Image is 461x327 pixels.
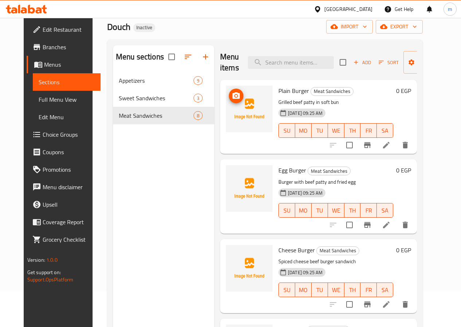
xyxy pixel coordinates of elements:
button: Sort [377,57,401,68]
button: SA [377,203,393,218]
button: delete [396,296,414,313]
button: WE [328,203,344,218]
p: Burger with beef patty and fried egg [278,178,393,187]
span: Upsell [43,200,95,209]
span: Select to update [342,137,357,153]
span: 1.0.0 [46,255,58,265]
span: Select all sections [164,49,179,65]
span: TH [347,285,358,295]
span: Edit Menu [39,113,95,121]
a: Support.OpsPlatform [27,275,74,284]
p: Spiced cheese beef burger sandwich [278,257,393,266]
div: items [194,76,203,85]
div: Appetizers9 [113,72,214,89]
span: [DATE] 09:25 AM [285,190,325,196]
a: Promotions [27,161,101,178]
h2: Menu sections [116,51,164,62]
button: TU [312,203,328,218]
span: WE [331,125,341,136]
span: Meat Sandwiches [308,167,350,175]
span: Menu disclaimer [43,183,95,191]
span: Select to update [342,217,357,233]
span: SU [282,285,292,295]
span: [DATE] 09:25 AM [285,269,325,276]
span: Egg Burger [278,165,306,176]
span: FR [363,285,374,295]
span: Select to update [342,297,357,312]
span: Inactive [133,24,155,31]
button: upload picture [229,89,243,103]
button: Branch-specific-item [359,216,376,234]
span: Coverage Report [43,218,95,226]
div: items [194,94,203,102]
span: export [382,22,417,31]
span: Appetizers [119,76,194,85]
div: Meat Sandwiches [310,87,353,96]
button: FR [360,123,377,138]
div: Meat Sandwiches [308,167,351,175]
button: FR [360,203,377,218]
button: WE [328,283,344,297]
a: Grocery Checklist [27,231,101,248]
a: Choice Groups [27,126,101,143]
span: 3 [194,95,202,102]
button: WE [328,123,344,138]
div: Inactive [133,23,155,32]
a: Branches [27,38,101,56]
a: Upsell [27,196,101,213]
span: [DATE] 09:25 AM [285,110,325,117]
button: Add section [197,48,214,66]
input: search [248,56,334,69]
span: Promotions [43,165,95,174]
h6: 0 EGP [396,86,411,96]
span: Menus [44,60,95,69]
a: Full Menu View [33,91,101,108]
span: Add item [351,57,374,68]
img: Plain Burger [226,86,273,132]
button: Add [351,57,374,68]
div: [GEOGRAPHIC_DATA] [324,5,372,13]
button: Branch-specific-item [359,136,376,154]
span: import [332,22,367,31]
div: Sweet Sandwiches [119,94,194,102]
button: MO [295,123,312,138]
span: SU [282,125,292,136]
h6: 0 EGP [396,245,411,255]
span: WE [331,205,341,216]
span: Meat Sandwiches [317,246,359,255]
div: Meat Sandwiches [119,111,194,120]
span: TH [347,125,358,136]
span: MO [298,285,309,295]
span: SU [282,205,292,216]
span: Select section [335,55,351,70]
button: SA [377,123,393,138]
span: TU [315,285,325,295]
button: Manage items [403,51,452,74]
span: Sort [379,58,399,67]
span: Coupons [43,148,95,156]
img: Egg Burger [226,165,273,212]
a: Edit Menu [33,108,101,126]
button: SA [377,283,393,297]
button: Branch-specific-item [359,296,376,313]
span: Get support on: [27,268,61,277]
span: SA [380,285,390,295]
span: Manage items [409,53,446,71]
a: Edit menu item [382,300,391,309]
button: SU [278,123,295,138]
span: Sort sections [179,48,197,66]
button: SU [278,203,295,218]
button: TH [344,123,361,138]
a: Menus [27,56,101,73]
span: FR [363,205,374,216]
a: Edit menu item [382,141,391,149]
span: Branches [43,43,95,51]
h2: Menu items [220,51,239,73]
button: import [326,20,373,34]
span: Cheese Burger [278,245,315,256]
div: Meat Sandwiches [316,246,359,255]
span: TH [347,205,358,216]
a: Edit Restaurant [27,21,101,38]
span: Sections [39,78,95,86]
